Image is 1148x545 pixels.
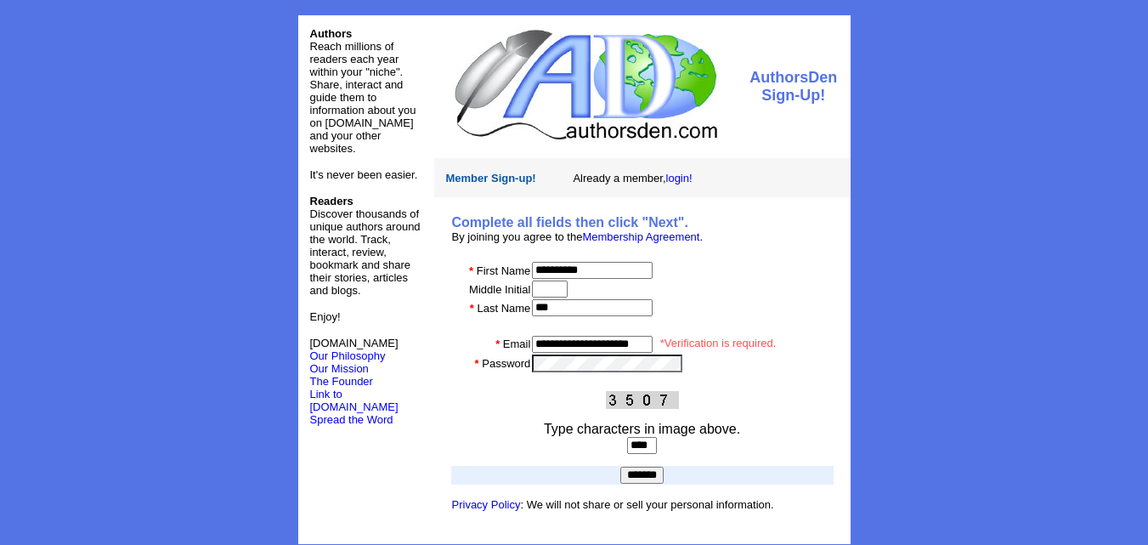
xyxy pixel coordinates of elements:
[749,69,837,104] font: AuthorsDen Sign-Up!
[606,391,679,409] img: This Is CAPTCHA Image
[452,230,704,243] font: By joining you agree to the .
[666,172,693,185] a: login!
[450,27,720,142] img: logo.jpg
[452,498,521,511] a: Privacy Policy
[310,412,393,426] a: Spread the Word
[310,27,353,40] font: Authors
[469,283,530,296] font: Middle Initial
[310,195,421,297] font: Discover thousands of unique authors around the world. Track, interact, review, bookmark and shar...
[310,40,416,155] font: Reach millions of readers each year within your "niche". Share, interact and guide them to inform...
[503,338,531,350] font: Email
[482,357,530,370] font: Password
[582,230,699,243] a: Membership Agreement
[310,337,399,362] font: [DOMAIN_NAME]
[310,413,393,426] font: Spread the Word
[477,302,530,315] font: Last Name
[452,498,774,511] font: : We will not share or sell your personal information.
[310,375,373,388] a: The Founder
[310,195,353,207] b: Readers
[310,168,418,181] font: It's never been easier.
[477,264,531,277] font: First Name
[310,349,386,362] a: Our Philosophy
[660,337,777,349] font: *Verification is required.
[573,172,692,185] font: Already a member,
[310,362,369,375] a: Our Mission
[452,215,688,230] b: Complete all fields then click "Next".
[310,310,341,323] font: Enjoy!
[310,388,399,413] a: Link to [DOMAIN_NAME]
[446,172,536,185] font: Member Sign-up!
[544,422,740,436] font: Type characters in image above.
